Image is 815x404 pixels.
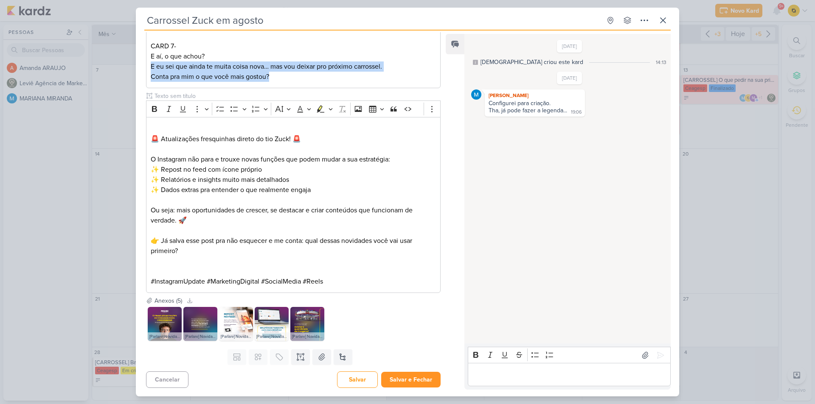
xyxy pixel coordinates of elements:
div: Editor editing area: main [146,117,441,293]
button: Cancelar [146,371,188,388]
div: [Parlare] Novidades Instagram - 03.png [219,332,253,341]
img: MARIANA MIRANDA [471,89,481,100]
p: CARD 7- [151,31,436,51]
div: 14:13 [656,59,666,66]
img: f79XCcwE7pL0UvFCVHQ3desHuifERu-metaW1BhcmxhcmVdIE5vdmlkYWRlcyBJbnN0YWdyYW0gLSAwNS5wbmc=-.png [290,307,324,341]
p: ⁠⁠⁠⁠⁠⁠⁠ 🚨 Atualizações fresquinhas direto do tio Zuck! 🚨 [151,124,436,144]
div: [DEMOGRAPHIC_DATA] criou este kard [481,58,583,67]
img: wDU4qb4YO5OyrtCxL7cQx9re1WBXmC-metaW1BhcmxhcmVdIE5vdmlkYWRlcyBJbnN0YWdyYW0gLSAwMS5wbmc=-.png [148,307,182,341]
p: Ou seja: mais oportunidades de crescer, se destacar e criar conteúdos que funcionam de verdade. 🚀 [151,205,436,226]
img: wFEuFXA1Wwu63vRbUMtetiJ5yBvfz5-metaW1BhcmxhcmVdIE5vdmlkYWRlcyBJbnN0YWdyYW0gLSAwNC5wbmc=-.png [255,307,289,341]
div: Anexos (5) [155,296,182,305]
div: [PERSON_NAME] [486,91,583,100]
div: Editor editing area: main [468,363,671,386]
button: Salvar e Fechar [381,372,441,387]
p: ✨ Repost no feed com ícone próprio ✨ Relatórios e insights muito mais detalhados ✨ Dados extras p... [151,164,436,195]
p: Conta pra mim o que você mais gostou? [151,72,436,82]
div: [Parlare] Novidades Instagram - 04.png [255,332,289,341]
div: Editor toolbar [468,347,671,363]
div: [Parlare] Novidades Instagram - 02.png [183,332,217,341]
p: O Instagram não para e trouxe novas funções que podem mudar a sua estratégia: [151,144,436,164]
p: 👉 Já salva esse post pra não esquecer e me conta: qual dessas novidades você vai usar primeiro? [151,236,436,256]
div: Editor toolbar [146,100,441,117]
div: Configurei para criação. [489,100,581,107]
div: 19:06 [571,109,582,116]
div: Tha, já pode fazer a legenda... [489,107,567,114]
p: #InstagramUpdate #MarketingDigital #SocialMedia #Reels [151,276,436,287]
input: Texto sem título [153,92,441,100]
div: [Parlare] Novidades Instagram - 05.png [290,332,324,341]
div: [Parlare] Novidades Instagram - 01.png [148,332,182,341]
input: Kard Sem Título [144,13,601,28]
img: n92dd14s2RQrMxZcePL4ZmvTJiCxzu-metaW1BhcmxhcmVdIE5vdmlkYWRlcyBJbnN0YWdyYW0gLSAwMy5wbmc=-.png [219,307,253,341]
button: Salvar [337,371,378,388]
p: E aí, o que achou? E eu sei que ainda te muita coisa nova… mas vou deixar pro próximo carrossel. [151,51,436,72]
img: srTd2SCDOgkLN70EIpUsIaFe5f6VIt-metaW1BhcmxhcmVdIE5vdmlkYWRlcyBJbnN0YWdyYW0gLSAwMi5wbmc=-.png [183,307,217,341]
